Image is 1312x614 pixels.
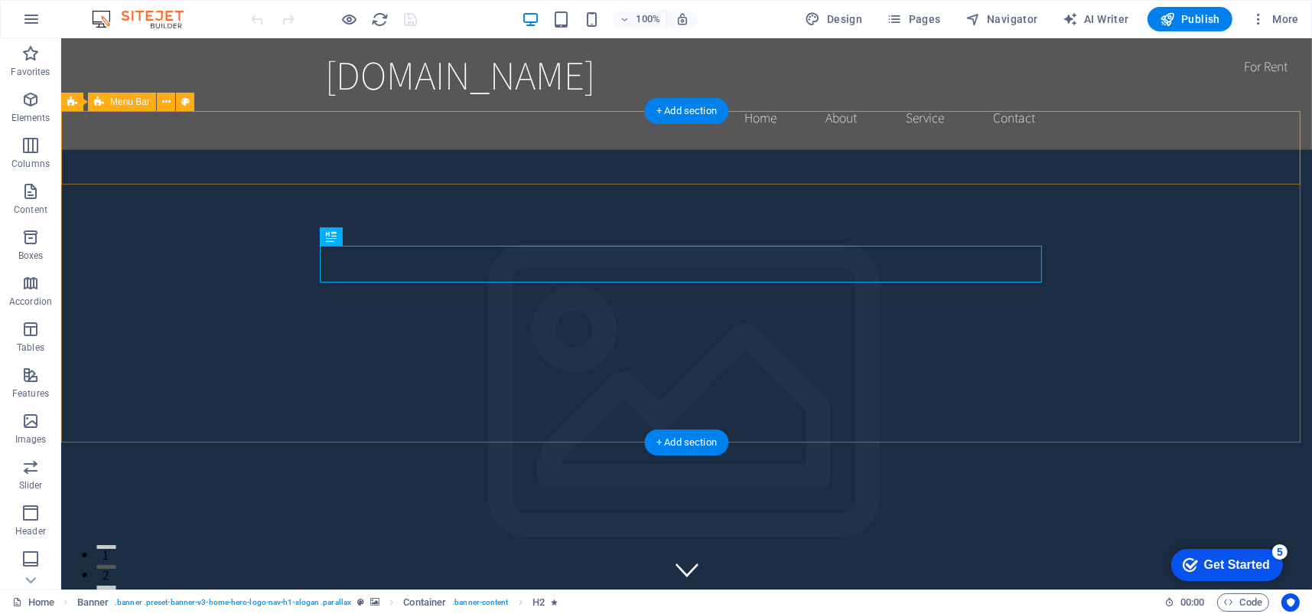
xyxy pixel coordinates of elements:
span: Click to select. Double-click to edit [532,593,545,612]
p: Slider [19,479,43,492]
p: Elements [11,112,50,124]
button: 100% [613,10,667,28]
iframe: To enrich screen reader interactions, please activate Accessibility in Grammarly extension settings [1159,541,1289,587]
span: : [1191,596,1193,608]
span: Design [806,11,863,27]
i: This element is a customizable preset [357,598,364,606]
p: Simply drag and drop elements into the editor. Double-click elements to edit or right-click for m... [20,34,210,86]
p: Features [12,387,49,400]
img: Editor Logo [88,10,203,28]
button: More [1245,7,1305,31]
button: Navigator [959,7,1044,31]
p: Images [15,433,47,446]
p: Tables [17,341,44,354]
span: Click to select. Double-click to edit [403,593,446,612]
span: Navigator [965,11,1038,27]
h6: 100% [636,10,660,28]
button: Publish [1148,7,1232,31]
div: Close tooltip [204,1,210,18]
span: AI Writer [1063,11,1129,27]
button: Pages [881,7,946,31]
p: Favorites [11,66,50,78]
strong: WYSIWYG Website Editor [20,11,151,23]
div: Design (Ctrl+Alt+Y) [799,7,869,31]
h6: Session time [1164,593,1205,612]
button: Code [1217,593,1269,612]
button: Click here to leave preview mode and continue editing [340,10,359,28]
a: Next [169,90,210,113]
span: More [1251,11,1299,27]
span: Publish [1160,11,1220,27]
nav: breadcrumb [77,593,558,612]
button: AI Writer [1056,7,1135,31]
button: reload [371,10,389,28]
p: Boxes [18,250,44,262]
span: 00 00 [1180,593,1204,612]
button: Usercentrics [1281,593,1300,612]
i: On resize automatically adjust zoom level to fit chosen device. [676,12,689,26]
span: Menu Bar [110,97,150,106]
a: Click to cancel selection. Double-click to open Pages [12,593,54,612]
iframe: To enrich screen reader interactions, please activate Accessibility in Grammarly extension settings [61,38,1312,590]
span: Code [1224,593,1262,612]
p: Content [14,204,47,216]
span: . banner-content [452,593,508,612]
i: Element contains an animation [551,598,558,606]
a: × [204,3,210,15]
p: Accordion [9,296,52,308]
p: Header [15,525,46,537]
p: Columns [11,158,50,170]
span: Click to select. Double-click to edit [77,593,109,612]
div: + Add section [644,98,729,124]
button: Design [799,7,869,31]
span: . banner .preset-banner-v3-home-hero-logo-nav-h1-slogan .parallax [115,593,351,612]
i: This element contains a background [370,598,379,606]
div: + Add section [644,429,729,456]
i: Reload page [372,11,389,28]
span: Pages [887,11,940,27]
